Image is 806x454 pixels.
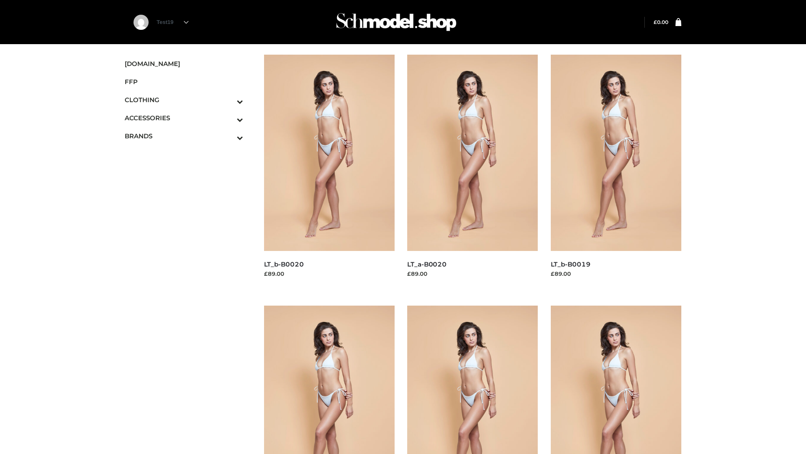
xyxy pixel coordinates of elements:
button: Toggle Submenu [214,127,243,145]
span: BRANDS [125,131,243,141]
span: ACCESSORIES [125,113,243,123]
a: £0.00 [654,19,668,25]
a: [DOMAIN_NAME] [125,55,243,73]
a: Read more [551,279,582,286]
a: LT_b-B0019 [551,260,591,268]
span: FFP [125,77,243,87]
a: ACCESSORIESToggle Submenu [125,109,243,127]
span: [DOMAIN_NAME] [125,59,243,69]
a: Read more [264,279,295,286]
span: £ [654,19,657,25]
a: LT_b-B0020 [264,260,304,268]
img: Schmodel Admin 964 [333,5,459,39]
a: BRANDSToggle Submenu [125,127,243,145]
div: £89.00 [551,269,682,278]
span: CLOTHING [125,95,243,105]
a: CLOTHINGToggle Submenu [125,91,243,109]
button: Toggle Submenu [214,109,243,127]
bdi: 0.00 [654,19,668,25]
a: LT_a-B0020 [407,260,447,268]
button: Toggle Submenu [214,91,243,109]
div: £89.00 [407,269,538,278]
a: FFP [125,73,243,91]
div: £89.00 [264,269,395,278]
a: Test19 [157,19,188,25]
a: Read more [407,279,438,286]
